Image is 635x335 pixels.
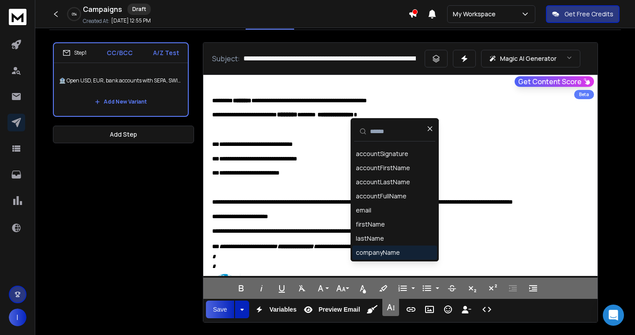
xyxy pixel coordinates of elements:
button: Underline (⌘U) [273,279,290,297]
div: accountFullName [356,192,407,201]
button: Subscript [464,279,481,297]
p: 🏦 Open USD, EUR, bank accounts with SEPA, SWIFT transfers for Gambling companies [59,68,183,93]
button: Variables [251,301,299,318]
button: Unordered List [434,279,441,297]
div: firstName [356,220,385,229]
img: logo [9,9,26,25]
button: Add New Variant [88,93,154,111]
li: Step1CC/BCCA/Z Test🏦 Open USD, EUR, bank accounts with SEPA, SWIFT transfers for Gambling compani... [53,42,189,117]
p: [DATE] 12:55 PM [111,17,151,24]
img: imageFile-1757674653452 [212,274,277,298]
div: Beta [574,90,594,99]
button: Magic AI Generator [481,50,580,67]
h1: Campaigns [83,4,122,15]
button: Font Family [314,279,331,297]
p: CC/BCC [107,48,133,57]
button: Decrease Indent (⌘[) [504,279,521,297]
div: accountSignature [356,149,408,158]
div: accountLastName [356,178,410,186]
p: 0 % [72,11,77,17]
button: Superscript [484,279,501,297]
button: Increase Indent (⌘]) [525,279,542,297]
div: Step 1 [63,49,86,57]
div: Open Intercom Messenger [603,305,624,326]
p: A/Z Test [153,48,179,57]
p: My Workspace [453,10,499,19]
button: Get Content Score [515,76,594,87]
button: Strikethrough (⌘S) [444,279,460,297]
button: I [9,309,26,326]
button: Save [206,301,234,318]
p: Get Free Credits [564,10,613,19]
div: Draft [127,4,151,15]
span: Variables [268,306,299,313]
div: email [356,206,371,215]
button: Ordered List [410,279,417,297]
p: Magic AI Generator [500,54,557,63]
div: lastName [356,234,384,243]
button: Get Free Credits [546,5,620,23]
button: Unordered List [418,279,435,297]
div: companyName [356,248,400,257]
button: Preview Email [300,301,362,318]
div: accountFirstName [356,164,410,172]
button: Add Step [53,126,194,143]
span: Preview Email [317,306,362,313]
p: Subject: [212,53,240,64]
p: Created At: [83,18,109,25]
